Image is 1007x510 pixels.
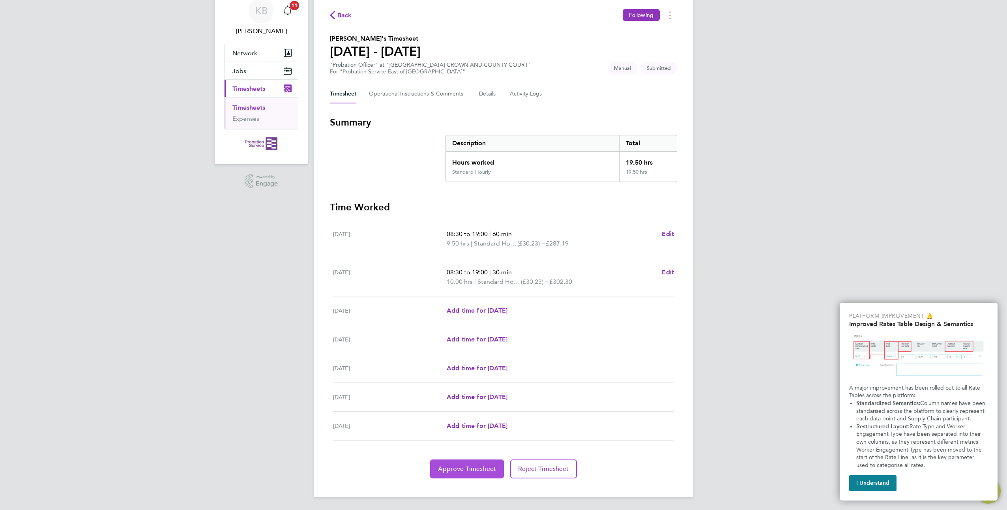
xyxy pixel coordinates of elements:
img: probationservice-logo-retina.png [245,137,277,150]
strong: Restructured Layout: [856,423,910,430]
h1: [DATE] - [DATE] [330,43,421,59]
span: This timesheet is Submitted. [640,62,677,75]
p: Platform Improvement 🔔 [849,312,988,320]
span: Add time for [DATE] [447,393,507,401]
button: I Understand [849,475,897,491]
span: Rate Type and Worker Engagement Type have been separated into their own columns, as they represen... [856,423,983,469]
span: Kelvin Bushell [224,26,298,36]
div: Total [619,135,677,151]
span: Column names have been standarised across the platform to clearly represent each data point and S... [856,400,987,422]
span: Powered by [256,174,278,180]
span: | [471,240,472,247]
span: Edit [662,268,674,276]
div: "Probation Officer" at "[GEOGRAPHIC_DATA] CROWN AND COUNTY COURT" [330,62,531,75]
div: [DATE] [333,335,447,344]
div: [DATE] [333,392,447,402]
span: | [489,230,491,238]
span: | [474,278,476,285]
span: Timesheets [232,85,265,92]
span: Add time for [DATE] [447,422,507,429]
div: [DATE] [333,364,447,373]
div: [DATE] [333,268,447,287]
button: Timesheets Menu [663,9,677,21]
span: This timesheet was manually created. [608,62,637,75]
div: [DATE] [333,229,447,248]
h3: Summary [330,116,677,129]
span: £302.30 [549,278,572,285]
span: 08:30 to 19:00 [447,230,488,238]
div: [DATE] [333,306,447,315]
div: 19.50 hrs [619,169,677,182]
div: Standard Hourly [452,169,491,175]
span: 11 [290,1,299,10]
span: Standard Hourly [474,239,517,248]
span: Add time for [DATE] [447,307,507,314]
h2: Improved Rates Table Design & Semantics [849,320,988,328]
div: Improved Rate Table Semantics [840,303,998,501]
div: [DATE] [333,421,447,431]
span: 10.00 hrs [447,278,473,285]
a: Timesheets [232,104,265,111]
h2: [PERSON_NAME]'s Timesheet [330,34,421,43]
div: Hours worked [446,152,619,169]
span: 60 min [492,230,512,238]
span: Following [629,11,653,19]
span: (£30.23) = [521,278,549,285]
div: For "Probation Service East of [GEOGRAPHIC_DATA]" [330,68,531,75]
span: Approve Timesheet [438,465,496,473]
span: Edit [662,230,674,238]
span: (£30.23) = [517,240,546,247]
span: Add time for [DATE] [447,364,507,372]
button: Details [479,84,497,103]
span: Jobs [232,67,246,75]
span: Network [232,49,257,57]
span: 9.50 hrs [447,240,469,247]
span: KB [255,6,268,16]
div: Description [446,135,619,151]
span: | [489,268,491,276]
span: 30 min [492,268,512,276]
span: Reject Timesheet [518,465,569,473]
section: Timesheet [330,116,677,478]
span: £287.19 [546,240,569,247]
div: 19.50 hrs [619,152,677,169]
button: Activity Logs [510,84,543,103]
strong: Standardized Semantics: [856,400,920,407]
p: A major improvement has been rolled out to all Rate Tables across the platform: [849,384,988,399]
a: Expenses [232,115,259,122]
a: Go to home page [224,137,298,150]
div: Summary [445,135,677,182]
span: Standard Hourly [477,277,521,287]
button: Operational Instructions & Comments [369,84,466,103]
h3: Time Worked [330,201,677,214]
span: 08:30 to 19:00 [447,268,488,276]
span: Add time for [DATE] [447,336,507,343]
span: Engage [256,180,278,187]
span: Back [337,11,352,20]
button: Timesheet [330,84,356,103]
img: Updated Rates Table Design & Semantics [849,331,988,381]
